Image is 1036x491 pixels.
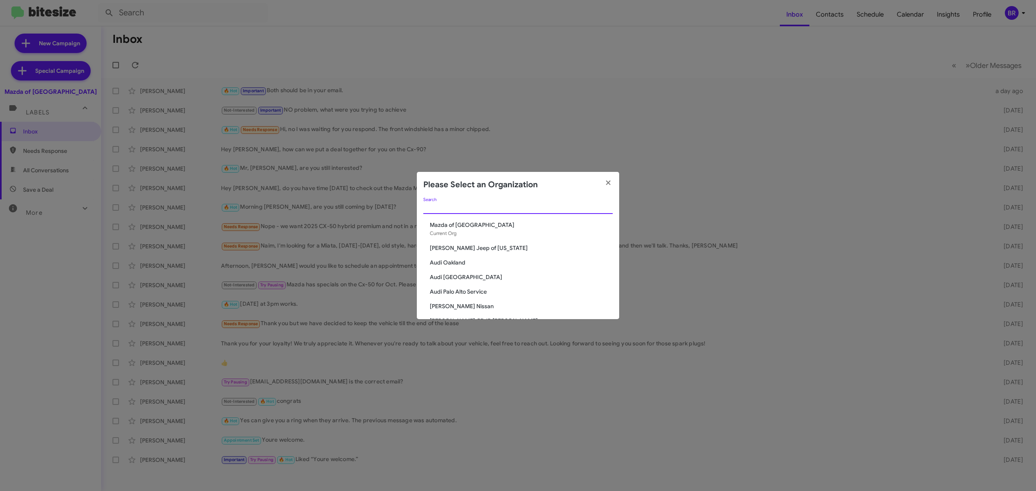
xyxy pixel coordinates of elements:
span: [PERSON_NAME] Jeep of [US_STATE] [430,244,613,252]
span: [PERSON_NAME] CDJR [PERSON_NAME] [430,317,613,325]
h2: Please Select an Organization [423,178,538,191]
span: Audi Oakland [430,258,613,267]
span: Mazda of [GEOGRAPHIC_DATA] [430,221,613,229]
span: Current Org [430,230,456,236]
span: Audi Palo Alto Service [430,288,613,296]
span: Audi [GEOGRAPHIC_DATA] [430,273,613,281]
span: [PERSON_NAME] Nissan [430,302,613,310]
